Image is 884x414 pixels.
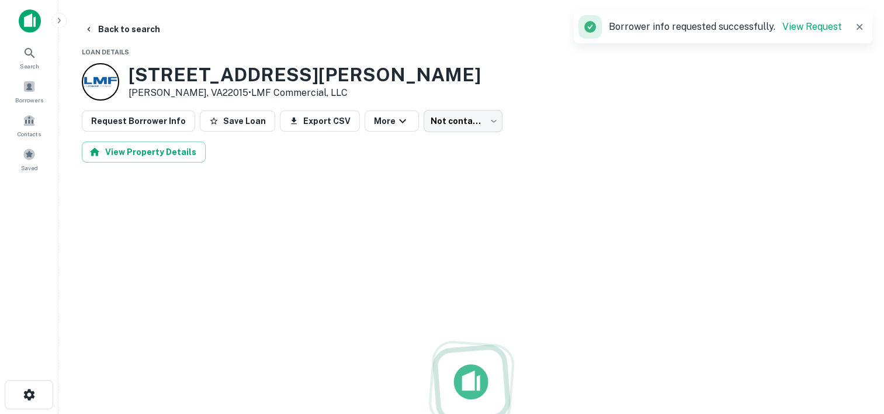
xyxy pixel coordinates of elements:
[4,75,55,107] a: Borrowers
[82,142,206,163] button: View Property Details
[4,109,55,141] a: Contacts
[782,21,842,32] a: View Request
[365,111,419,132] button: More
[4,42,55,73] a: Search
[609,20,842,34] p: Borrower info requested successfully.
[251,87,348,98] a: LMF Commercial, LLC
[20,61,39,71] span: Search
[79,19,165,40] button: Back to search
[15,95,43,105] span: Borrowers
[280,111,360,132] button: Export CSV
[826,320,884,377] iframe: Chat Widget
[424,110,502,132] div: Not contacted
[82,49,129,56] span: Loan Details
[19,9,41,33] img: capitalize-icon.png
[82,111,195,132] button: Request Borrower Info
[129,86,481,100] p: [PERSON_NAME], VA22015 •
[18,129,41,139] span: Contacts
[200,111,275,132] button: Save Loan
[4,143,55,175] a: Saved
[129,64,481,86] h3: [STREET_ADDRESS][PERSON_NAME]
[21,163,38,172] span: Saved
